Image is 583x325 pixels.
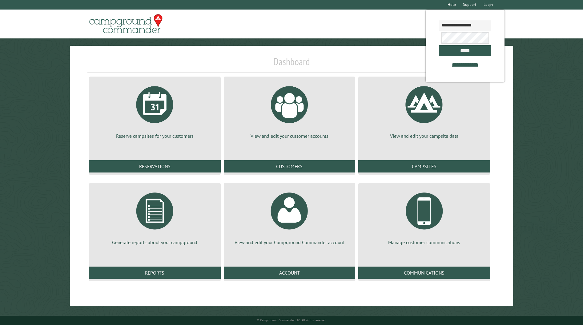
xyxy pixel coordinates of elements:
p: Manage customer communications [366,239,483,246]
h1: Dashboard [87,56,496,73]
a: Reservations [89,160,221,172]
small: © Campground Commander LLC. All rights reserved. [257,318,326,322]
p: View and edit your campsite data [366,133,483,139]
a: Communications [358,267,490,279]
a: Campsites [358,160,490,172]
a: View and edit your customer accounts [231,81,348,139]
a: Customers [224,160,356,172]
a: Account [224,267,356,279]
img: Campground Commander [87,12,164,36]
a: Manage customer communications [366,188,483,246]
p: Generate reports about your campground [96,239,213,246]
a: View and edit your Campground Commander account [231,188,348,246]
p: View and edit your customer accounts [231,133,348,139]
p: Reserve campsites for your customers [96,133,213,139]
a: Generate reports about your campground [96,188,213,246]
p: View and edit your Campground Commander account [231,239,348,246]
a: Reserve campsites for your customers [96,81,213,139]
a: View and edit your campsite data [366,81,483,139]
a: Reports [89,267,221,279]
